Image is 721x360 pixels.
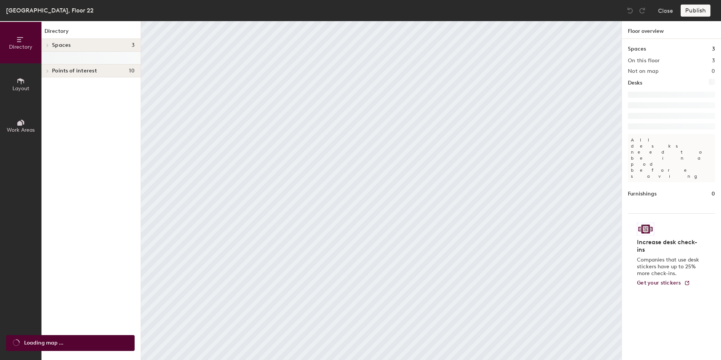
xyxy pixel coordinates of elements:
[9,44,32,50] span: Directory
[52,42,71,48] span: Spaces
[628,68,658,74] h2: Not on map
[7,127,35,133] span: Work Areas
[637,280,681,286] span: Get your stickers
[141,21,621,360] canvas: Map
[658,5,673,17] button: Close
[628,45,646,53] h1: Spaces
[628,190,657,198] h1: Furnishings
[52,68,97,74] span: Points of interest
[41,27,141,39] h1: Directory
[712,58,715,64] h2: 3
[628,134,715,182] p: All desks need to be in a pod before saving
[712,68,715,74] h2: 0
[712,190,715,198] h1: 0
[132,42,135,48] span: 3
[637,280,690,286] a: Get your stickers
[637,238,701,254] h4: Increase desk check-ins
[712,45,715,53] h1: 3
[637,223,654,235] img: Sticker logo
[12,85,29,92] span: Layout
[638,7,646,14] img: Redo
[24,339,63,347] span: Loading map ...
[6,6,94,15] div: [GEOGRAPHIC_DATA], Floor 22
[628,79,642,87] h1: Desks
[622,21,721,39] h1: Floor overview
[628,58,660,64] h2: On this floor
[626,7,634,14] img: Undo
[129,68,135,74] span: 10
[637,257,701,277] p: Companies that use desk stickers have up to 25% more check-ins.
